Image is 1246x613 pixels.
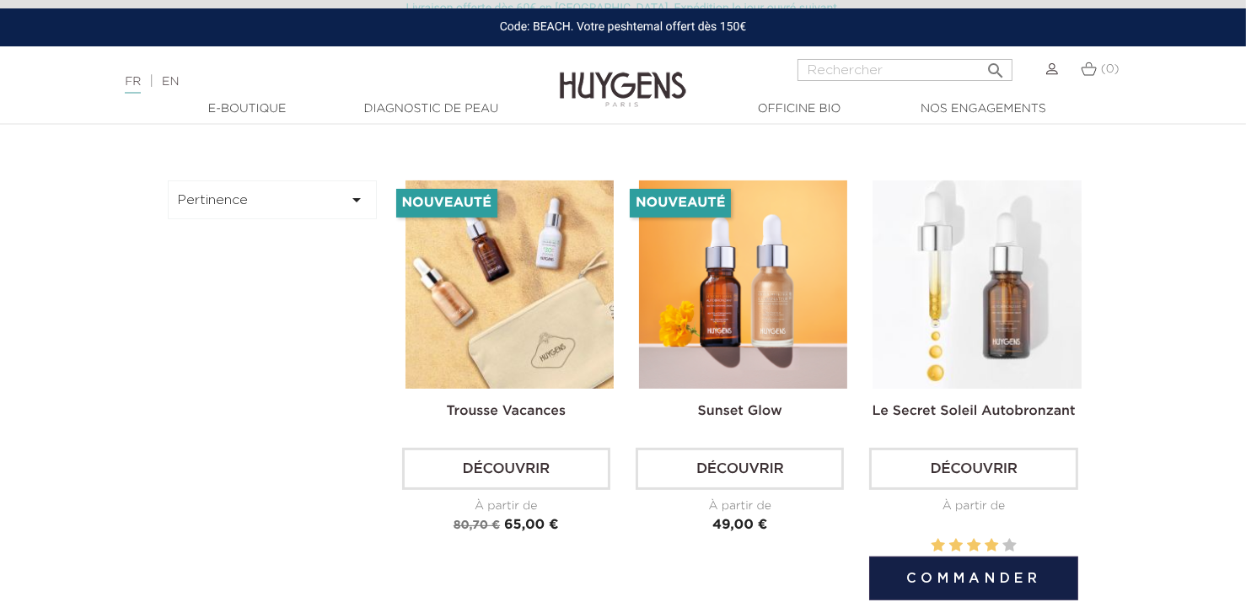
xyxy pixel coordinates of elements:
[560,45,686,110] img: Huygens
[980,54,1011,77] button: 
[446,405,566,418] a: Trousse Vacances
[133,8,144,22] span: ✖
[163,100,331,118] a: E-Boutique
[639,180,847,389] img: Sunset glow- un teint éclatant
[715,100,883,118] a: Officine Bio
[798,59,1012,81] input: Rechercher
[985,535,998,557] label: 4
[698,405,782,418] a: Sunset Glow
[346,100,515,118] a: Diagnostic de peau
[1002,535,1016,557] label: 5
[402,497,610,515] div: À partir de
[986,56,1006,76] i: 
[873,405,1076,418] a: Le Secret Soleil Autobronzant
[636,448,844,490] a: Découvrir
[405,180,614,389] img: La Trousse vacances
[712,519,767,532] span: 49,00 €
[396,189,497,218] li: Nouveauté
[869,448,1077,490] a: Découvrir
[504,519,559,532] span: 65,00 €
[899,100,1067,118] a: Nos engagements
[125,76,141,94] a: FR
[162,76,179,88] a: EN
[402,448,610,490] a: Découvrir
[347,190,368,210] i: 
[630,189,731,218] li: Nouveauté
[967,535,980,557] label: 3
[932,535,945,557] label: 1
[636,497,844,515] div: À partir de
[1101,63,1120,75] span: (0)
[7,7,246,23] div: Sélectionner une entrée
[168,180,377,219] button: Pertinence
[116,72,507,92] div: |
[869,497,1077,515] div: À partir de
[949,535,963,557] label: 2
[454,519,500,531] span: 80,70 €
[869,557,1077,600] button: Commander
